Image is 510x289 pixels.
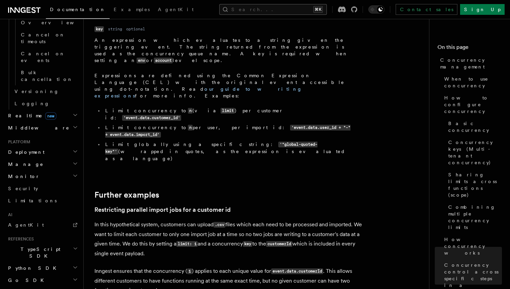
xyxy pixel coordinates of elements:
span: Realtime [5,112,56,119]
span: AgentKit [158,7,194,12]
button: TypeScript SDK [5,243,79,262]
p: An expression which evaluates to a string given the triggering event. The string returned from th... [94,37,353,64]
span: Python SDK [5,265,60,271]
a: Versioning [12,85,79,97]
code: account [154,58,173,63]
button: Toggle dark mode [368,5,385,13]
a: Bulk cancellation [18,66,79,85]
button: Deployment [5,146,79,158]
button: Realtimenew [5,110,79,122]
kbd: ⌘K [313,6,323,13]
span: Basic concurrency [448,120,502,134]
a: Sign Up [460,4,505,15]
p: Expressions are defined using the Common Expression Language (CEL) with the original event access... [94,72,353,99]
span: new [45,112,56,120]
span: Cancel on events [21,51,65,63]
code: event.data.customerId [271,268,323,274]
a: AgentKit [5,219,79,231]
dd: string [108,26,122,32]
code: .csv [214,222,225,228]
span: Combining multiple concurrency limits [448,204,502,231]
span: Monitor [5,173,40,180]
button: Middleware [5,122,79,134]
span: Logging [15,101,50,106]
a: Concurrency keys (Multi-tenant concurrency) [446,136,502,169]
span: Go SDK [5,277,48,284]
code: n [188,108,193,114]
span: Middleware [5,124,69,131]
div: Cancellation [12,17,79,85]
code: 1 [187,268,192,274]
button: Monitor [5,170,79,182]
button: Go SDK [5,274,79,286]
a: Combining multiple concurrency limits [446,201,502,233]
code: customerId [266,241,292,247]
li: Limit concurrency to per user, per import id: [103,124,353,138]
a: Logging [12,97,79,110]
a: Examples [110,2,154,18]
a: How concurrency works [442,233,502,259]
a: When to use concurrency [442,73,502,92]
code: 'event.data.customer_id' [122,115,181,121]
span: Platform [5,139,30,145]
a: Cancel on events [18,48,79,66]
li: Limit concurrency to (via ) per customer id: [103,107,353,121]
code: key [94,26,104,32]
a: Limitations [5,195,79,207]
span: Concurrency management [440,57,502,70]
code: limit [221,108,235,114]
a: Overview [18,17,79,29]
span: How concurrency works [444,236,502,256]
span: Deployment [5,149,45,155]
a: Concurrency management [437,54,502,73]
code: n [188,125,193,131]
span: Concurrency keys (Multi-tenant concurrency) [448,139,502,166]
span: Security [8,186,38,191]
a: Security [5,182,79,195]
span: TypeScript SDK [5,246,73,259]
span: Cancel on timeouts [21,32,65,44]
button: Python SDK [5,262,79,274]
code: limit: 1 [176,241,198,247]
li: Limit globally using a specific string: (wrapped in quotes, as the expression is evaluated as a l... [103,141,353,162]
span: Manage [5,161,44,168]
span: When to use concurrency [444,76,502,89]
span: Limitations [8,198,57,203]
h4: On this page [437,43,502,54]
dd: optional [126,26,145,32]
span: AgentKit [8,222,44,228]
span: Versioning [15,89,59,94]
button: Search...⌘K [219,4,327,15]
a: Further examples [94,190,159,200]
code: key [243,241,252,247]
a: our guide to writing expressions [94,86,302,98]
a: Documentation [46,2,110,19]
a: Sharing limits across functions (scope) [446,169,502,201]
button: Manage [5,158,79,170]
code: env [137,58,146,63]
a: Cancel on timeouts [18,29,79,48]
span: Sharing limits across functions (scope) [448,171,502,198]
span: References [5,236,34,242]
span: Documentation [50,7,106,12]
span: Overview [21,20,90,25]
span: AI [5,212,12,218]
a: How to configure concurrency [442,92,502,117]
span: How to configure concurrency [444,94,502,115]
p: In this hypothetical system, customers can upload files which each need to be processed and impor... [94,220,364,258]
a: Basic concurrency [446,117,502,136]
span: Bulk cancellation [21,70,73,82]
span: Examples [114,7,150,12]
a: Contact sales [396,4,457,15]
a: Restricting parallel import jobs for a customer id [94,205,231,214]
a: AgentKit [154,2,198,18]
